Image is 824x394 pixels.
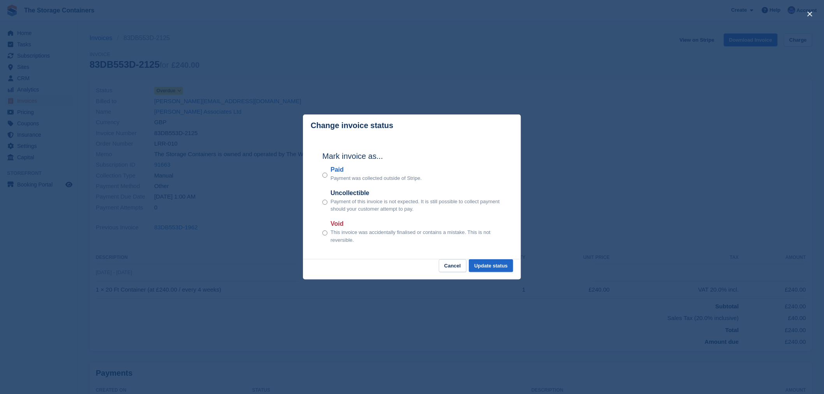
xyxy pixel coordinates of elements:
[331,188,502,198] label: Uncollectible
[331,198,502,213] p: Payment of this invoice is not expected. It is still possible to collect payment should your cust...
[331,229,502,244] p: This invoice was accidentally finalised or contains a mistake. This is not reversible.
[331,165,422,174] label: Paid
[469,259,513,272] button: Update status
[804,8,816,20] button: close
[311,121,393,130] p: Change invoice status
[439,259,467,272] button: Cancel
[331,174,422,182] p: Payment was collected outside of Stripe.
[331,219,502,229] label: Void
[322,150,502,162] h2: Mark invoice as...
